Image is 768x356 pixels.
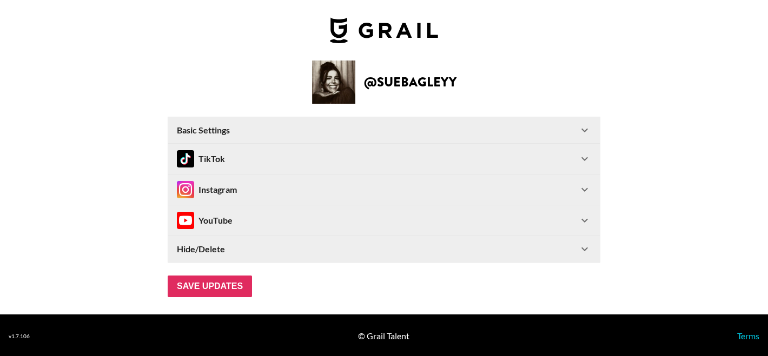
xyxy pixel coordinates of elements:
[177,150,225,167] div: TikTok
[177,150,194,167] img: TikTok
[364,76,456,89] h2: @ suebagleyy
[177,181,237,198] div: Instagram
[737,331,759,341] a: Terms
[168,236,600,262] div: Hide/Delete
[9,333,30,340] div: v 1.7.106
[177,125,230,136] strong: Basic Settings
[168,144,600,174] div: TikTokTikTok
[312,61,355,104] img: Creator
[177,181,194,198] img: Instagram
[358,331,409,341] div: © Grail Talent
[177,244,225,254] strong: Hide/Delete
[168,205,600,236] div: InstagramYouTube
[177,212,233,229] div: YouTube
[168,276,252,297] input: Save Updates
[168,117,600,143] div: Basic Settings
[168,174,600,205] div: InstagramInstagram
[177,212,194,229] img: Instagram
[330,17,438,43] img: Grail Talent Logo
